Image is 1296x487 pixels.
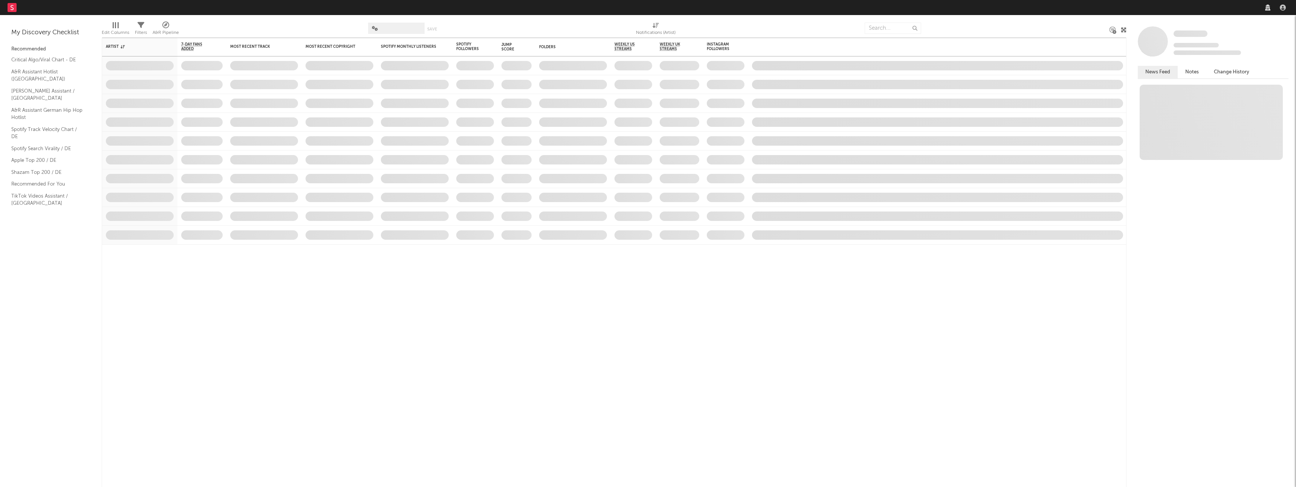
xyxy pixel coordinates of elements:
button: Notes [1178,66,1206,78]
button: Change History [1206,66,1257,78]
a: A&R Assistant German Hip Hop Hotlist [11,106,83,122]
div: Recommended [11,45,90,54]
a: Some Artist [1174,30,1207,38]
div: Jump Score [501,43,520,52]
span: Some Artist [1174,30,1207,37]
div: Most Recent Copyright [306,44,362,49]
span: Weekly UK Streams [660,42,688,51]
div: Filters [135,28,147,37]
div: My Discovery Checklist [11,28,90,37]
a: Shazam Top 200 / DE [11,168,83,177]
a: Spotify Search Virality / DE [11,145,83,153]
div: Notifications (Artist) [636,19,676,41]
a: [PERSON_NAME] Assistant / [GEOGRAPHIC_DATA] [11,87,83,102]
span: 0 fans last week [1174,50,1241,55]
div: Instagram Followers [707,42,733,51]
a: Recommended For You [11,180,83,188]
input: Search... [865,23,921,34]
div: Notifications (Artist) [636,28,676,37]
button: News Feed [1138,66,1178,78]
div: Most Recent Track [230,44,287,49]
div: A&R Pipeline [153,28,179,37]
div: Spotify Monthly Listeners [381,44,437,49]
button: Save [427,27,437,31]
a: Apple Top 200 / DE [11,156,83,164]
span: 7-Day Fans Added [181,42,211,51]
a: Critical Algo/Viral Chart - DE [11,56,83,64]
div: Spotify Followers [456,42,483,51]
div: Artist [106,44,162,49]
div: Filters [135,19,147,41]
div: Edit Columns [102,28,129,37]
div: Edit Columns [102,19,129,41]
a: TikTok Videos Assistant / [GEOGRAPHIC_DATA] [11,192,83,207]
div: Folders [539,45,596,49]
a: Spotify Track Velocity Chart / DE [11,125,83,141]
a: A&R Assistant Hotlist ([GEOGRAPHIC_DATA]) [11,68,83,83]
div: A&R Pipeline [153,19,179,41]
span: Weekly US Streams [614,42,641,51]
span: Tracking Since: [DATE] [1174,43,1219,47]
